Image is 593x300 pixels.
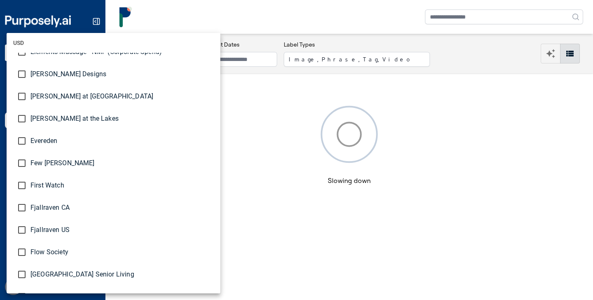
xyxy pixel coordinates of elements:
span: Fjallraven US [30,225,214,235]
span: Flow Society [30,247,214,257]
span: [PERSON_NAME] at [GEOGRAPHIC_DATA] [30,91,214,101]
li: USD [7,33,220,53]
span: Fjallraven CA [30,203,214,213]
span: [GEOGRAPHIC_DATA] Senior Living [30,270,214,279]
span: [PERSON_NAME] Designs [30,69,214,79]
span: Evereden [30,136,214,146]
span: First Watch [30,180,214,190]
span: Few [PERSON_NAME] [30,158,214,168]
span: [PERSON_NAME] at the Lakes [30,114,214,124]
